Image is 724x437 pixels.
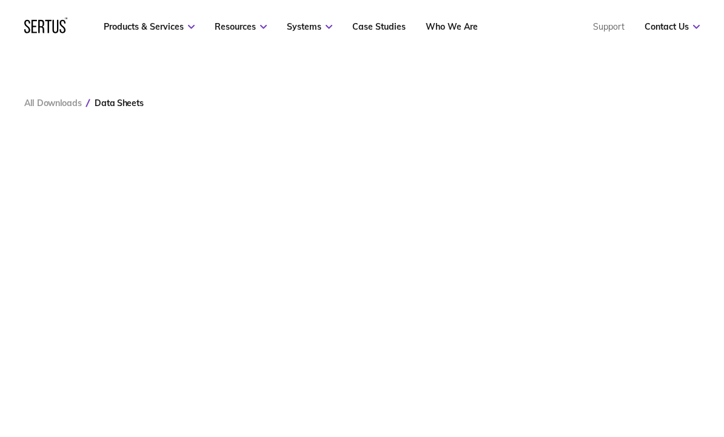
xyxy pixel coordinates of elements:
a: Resources [215,21,267,32]
a: All Downloads [24,98,81,108]
a: Systems [287,21,332,32]
a: Case Studies [352,21,406,32]
a: Products & Services [104,21,195,32]
a: Who We Are [426,21,478,32]
a: Support [593,21,625,32]
a: Contact Us [645,21,700,32]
